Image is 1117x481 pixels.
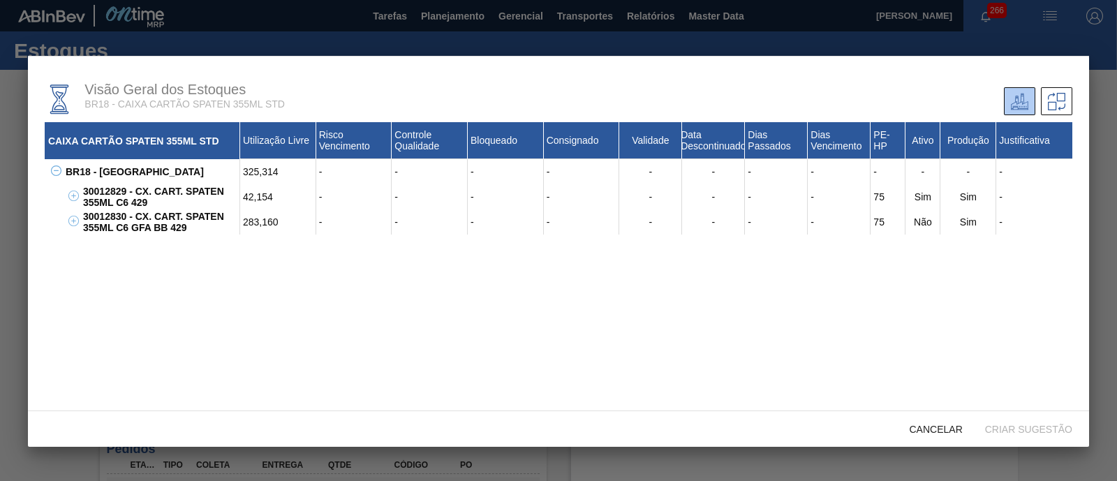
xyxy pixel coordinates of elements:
[940,184,996,209] div: Sim
[392,159,468,184] div: -
[871,209,905,235] div: 75
[996,159,1072,184] div: -
[468,159,544,184] div: -
[898,416,974,441] button: Cancelar
[62,159,240,184] div: BR18 - [GEOGRAPHIC_DATA]
[619,209,682,235] div: -
[682,122,745,159] div: Data Descontinuado
[808,122,871,159] div: Dias Vencimento
[905,184,940,209] div: Sim
[871,122,905,159] div: PE-HP
[240,209,316,235] div: 283,160
[468,209,544,235] div: -
[45,122,240,159] div: CAIXA CARTÃO SPATEN 355ML STD
[240,184,316,209] div: 42,154
[316,184,392,209] div: -
[544,159,620,184] div: -
[745,159,808,184] div: -
[940,122,996,159] div: Produção
[745,209,808,235] div: -
[974,424,1083,435] span: Criar sugestão
[468,184,544,209] div: -
[996,184,1072,209] div: -
[316,122,392,159] div: Risco Vencimento
[84,98,285,110] span: BR18 - CAIXA CARTÃO SPATEN 355ML STD
[619,159,682,184] div: -
[1041,87,1072,115] div: Sugestões de Trasferência
[808,184,871,209] div: -
[392,209,468,235] div: -
[871,184,905,209] div: 75
[316,159,392,184] div: -
[940,209,996,235] div: Sim
[240,122,316,159] div: Utilização Livre
[745,184,808,209] div: -
[392,122,468,159] div: Controle Qualidade
[392,184,468,209] div: -
[80,209,240,235] div: 30012830 - CX. CART. SPATEN 355ML C6 GFA BB 429
[905,209,940,235] div: Não
[619,184,682,209] div: -
[240,159,316,184] div: 325,314
[682,159,745,184] div: -
[871,159,905,184] div: -
[544,184,620,209] div: -
[468,122,544,159] div: Bloqueado
[682,184,745,209] div: -
[1004,87,1035,115] div: Unidade Atual/ Unidades
[940,159,996,184] div: -
[544,122,620,159] div: Consignado
[905,159,940,184] div: -
[682,209,745,235] div: -
[80,184,240,209] div: 30012829 - CX. CART. SPATEN 355ML C6 429
[974,416,1083,441] button: Criar sugestão
[996,122,1072,159] div: Justificativa
[996,209,1072,235] div: -
[808,159,871,184] div: -
[745,122,808,159] div: Dias Passados
[898,424,974,435] span: Cancelar
[316,209,392,235] div: -
[808,209,871,235] div: -
[544,209,620,235] div: -
[84,82,246,97] span: Visão Geral dos Estoques
[905,122,940,159] div: Ativo
[619,122,682,159] div: Validade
